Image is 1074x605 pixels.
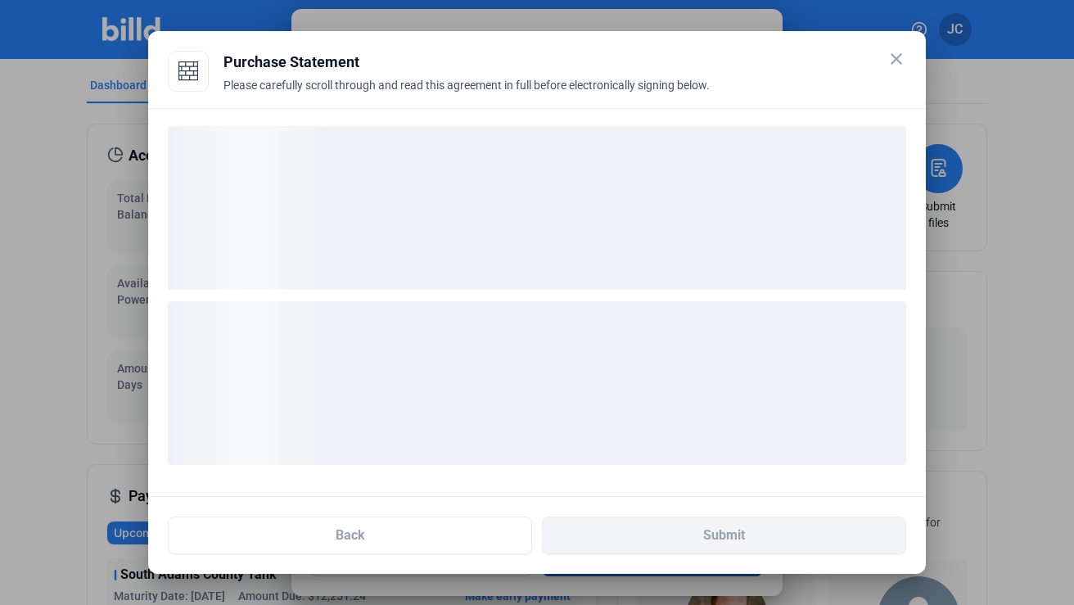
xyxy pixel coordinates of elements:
button: Back [168,517,532,554]
div: Please carefully scroll through and read this agreement in full before electronically signing below. [223,77,906,113]
div: loading [168,126,906,290]
button: Submit [542,517,906,554]
mat-icon: close [887,49,906,69]
div: Purchase Statement [223,51,906,74]
div: loading [168,301,906,465]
